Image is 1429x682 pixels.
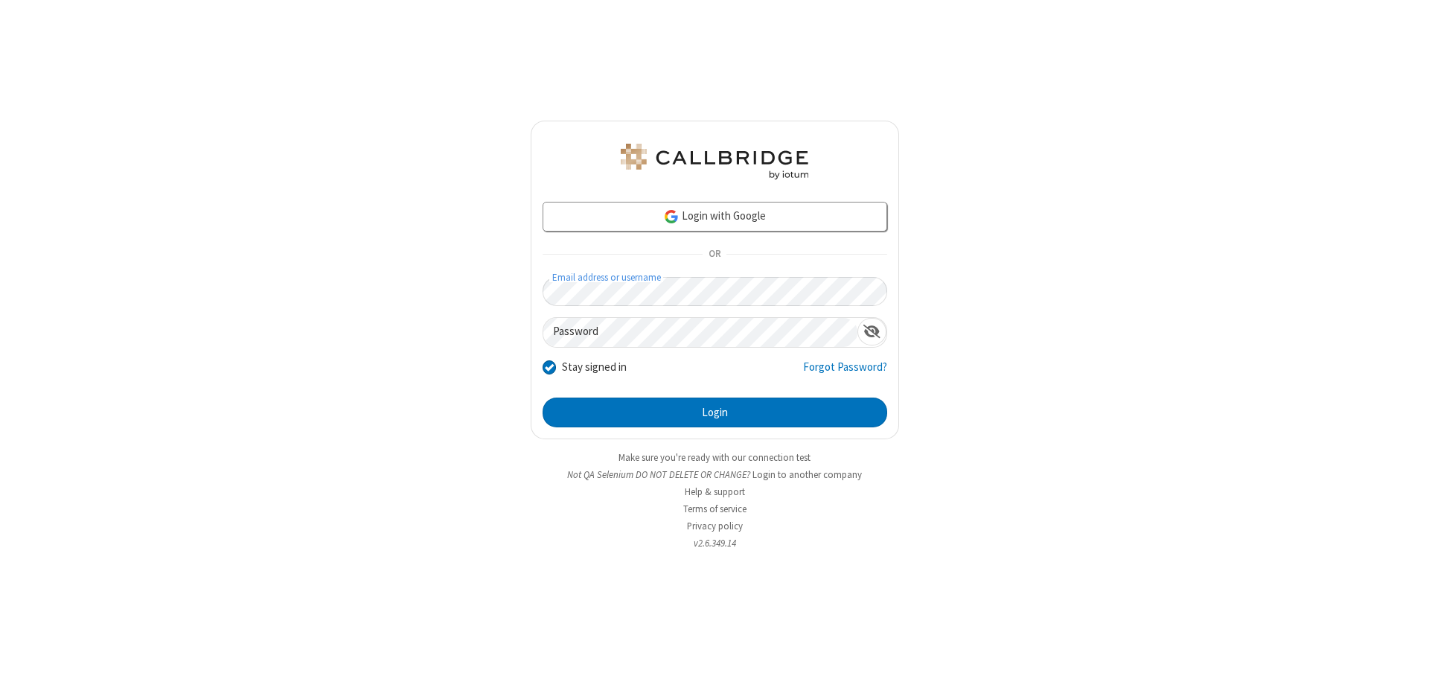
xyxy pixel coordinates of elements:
iframe: Chat [1392,643,1418,672]
div: Show password [857,318,886,345]
a: Login with Google [543,202,887,232]
input: Password [543,318,857,347]
a: Privacy policy [687,520,743,532]
a: Help & support [685,485,745,498]
span: OR [703,244,726,265]
img: google-icon.png [663,208,680,225]
li: v2.6.349.14 [531,536,899,550]
li: Not QA Selenium DO NOT DELETE OR CHANGE? [531,468,899,482]
button: Login to another company [752,468,862,482]
img: QA Selenium DO NOT DELETE OR CHANGE [618,144,811,179]
label: Stay signed in [562,359,627,376]
a: Terms of service [683,503,747,515]
a: Make sure you're ready with our connection test [618,451,811,464]
a: Forgot Password? [803,359,887,387]
input: Email address or username [543,277,887,306]
button: Login [543,398,887,427]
